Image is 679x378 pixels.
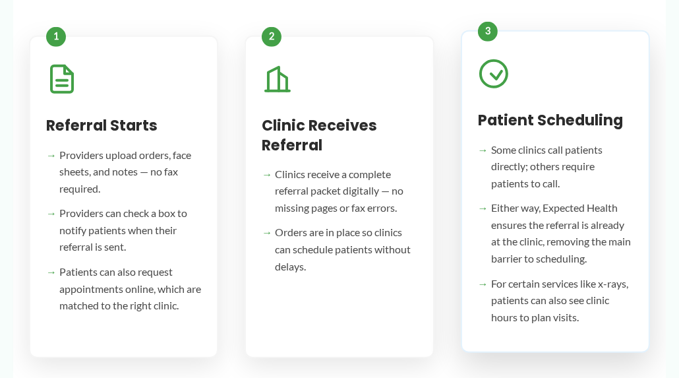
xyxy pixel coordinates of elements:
li: For certain services like x-rays, patients can also see clinic hours to plan visits. [478,275,633,326]
li: Providers upload orders, face sheets, and notes — no fax required. [46,146,201,197]
li: Providers can check a box to notify patients when their referral is sent. [46,205,201,255]
li: Either way, Expected Health ensures the referral is already at the clinic, removing the main barr... [478,199,633,267]
li: Patients can also request appointments online, which are matched to the right clinic. [46,263,201,314]
h3: Patient Scheduling [478,111,633,130]
li: Clinics receive a complete referral packet digitally — no missing pages or fax errors. [262,166,417,216]
h3: Clinic Receives Referral [262,116,417,154]
li: Orders are in place so clinics can schedule patients without delays. [262,224,417,274]
h3: Referral Starts [46,116,201,135]
li: Some clinics call patients directly; others require patients to call. [478,141,633,192]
